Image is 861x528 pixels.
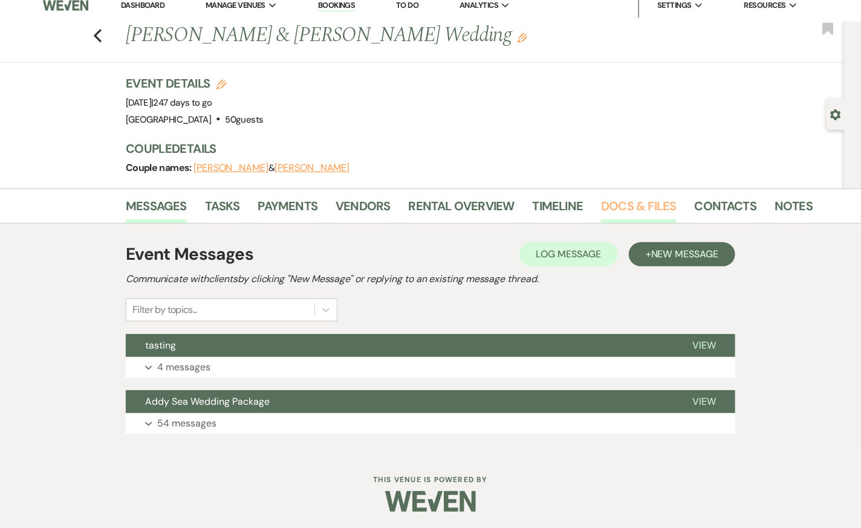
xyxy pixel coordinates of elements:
[673,390,735,413] button: View
[126,272,735,286] h2: Communicate with clients by clicking "New Message" or replying to an existing message thread.
[830,108,841,120] button: Open lead details
[126,21,668,50] h1: [PERSON_NAME] & [PERSON_NAME] Wedding
[536,248,601,260] span: Log Message
[519,242,618,266] button: Log Message
[126,161,193,174] span: Couple names:
[126,97,212,109] span: [DATE]
[126,390,673,413] button: Addy Sea Wedding Package
[145,339,176,352] span: tasting
[695,196,757,223] a: Contacts
[132,303,197,317] div: Filter by topics...
[126,196,187,223] a: Messages
[126,357,735,378] button: 4 messages
[629,242,735,266] button: +New Message
[518,32,527,43] button: Edit
[126,140,803,157] h3: Couple Details
[151,97,212,109] span: |
[258,196,318,223] a: Payments
[157,416,216,431] p: 54 messages
[126,75,263,92] h3: Event Details
[126,114,211,126] span: [GEOGRAPHIC_DATA]
[126,242,253,267] h1: Event Messages
[775,196,813,223] a: Notes
[226,114,264,126] span: 50 guests
[205,196,240,223] a: Tasks
[409,196,515,223] a: Rental Overview
[673,334,735,357] button: View
[533,196,583,223] a: Timeline
[154,97,212,109] span: 247 days to go
[692,339,716,352] span: View
[601,196,676,223] a: Docs & Files
[692,395,716,408] span: View
[145,395,270,408] span: Addy Sea Wedding Package
[157,359,210,375] p: 4 messages
[385,480,476,523] img: Weven Logo
[336,196,390,223] a: Vendors
[651,248,718,260] span: New Message
[126,413,735,434] button: 54 messages
[126,334,673,357] button: tasting
[193,163,268,173] button: [PERSON_NAME]
[193,162,349,174] span: &
[275,163,349,173] button: [PERSON_NAME]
